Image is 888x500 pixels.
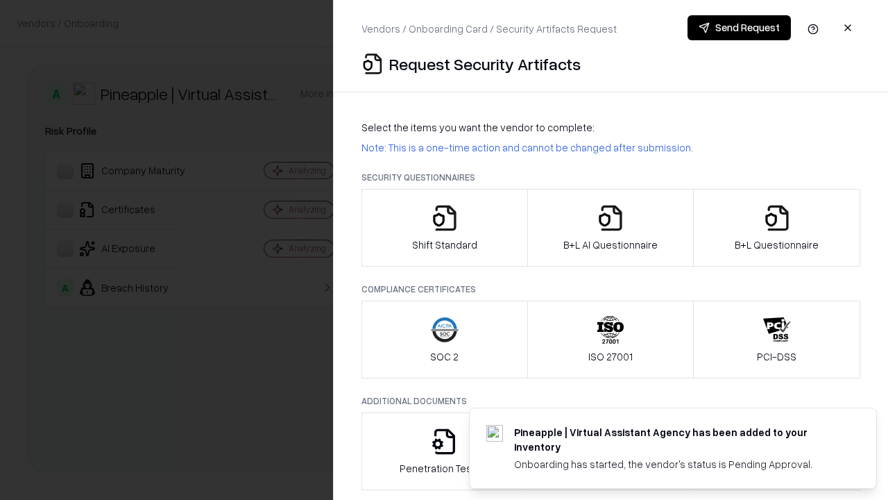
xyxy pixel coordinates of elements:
[757,349,796,364] p: PCI-DSS
[361,301,528,378] button: SOC 2
[588,349,633,364] p: ISO 27001
[514,457,843,472] div: Onboarding has started, the vendor's status is Pending Approval.
[688,15,791,40] button: Send Request
[361,189,528,267] button: Shift Standard
[361,412,528,490] button: Penetration Testing
[361,22,617,36] p: Vendors / Onboarding Card / Security Artifacts Request
[514,425,843,454] div: Pineapple | Virtual Assistant Agency has been added to your inventory
[527,301,694,378] button: ISO 27001
[735,237,819,252] p: B+L Questionnaire
[400,461,489,476] p: Penetration Testing
[361,172,860,183] p: Security Questionnaires
[361,395,860,407] p: Additional Documents
[361,120,860,135] p: Select the items you want the vendor to complete:
[412,237,477,252] p: Shift Standard
[693,301,860,378] button: PCI-DSS
[389,53,581,75] p: Request Security Artifacts
[486,425,503,442] img: trypineapple.com
[693,189,860,267] button: B+L Questionnaire
[527,189,694,267] button: B+L AI Questionnaire
[361,140,860,155] p: Note: This is a one-time action and cannot be changed after submission.
[361,283,860,295] p: Compliance Certificates
[430,349,459,364] p: SOC 2
[563,237,658,252] p: B+L AI Questionnaire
